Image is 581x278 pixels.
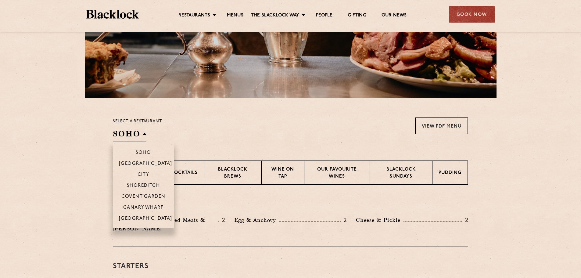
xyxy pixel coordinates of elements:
[178,13,210,19] a: Restaurants
[316,13,332,19] a: People
[219,216,225,224] p: 2
[127,183,160,189] p: Shoreditch
[136,150,151,156] p: Soho
[113,117,162,125] p: Select a restaurant
[449,6,495,23] div: Book Now
[310,166,363,181] p: Our favourite wines
[439,170,461,177] p: Pudding
[210,166,255,181] p: Blacklock Brews
[268,166,298,181] p: Wine on Tap
[415,117,468,134] a: View PDF Menu
[119,216,172,222] p: [GEOGRAPHIC_DATA]
[227,13,243,19] a: Menus
[234,216,279,224] p: Egg & Anchovy
[348,13,366,19] a: Gifting
[86,10,139,19] img: BL_Textured_Logo-footer-cropped.svg
[123,205,163,211] p: Canary Wharf
[113,128,146,142] h2: Soho
[113,200,468,208] h3: Pre Chop Bites
[462,216,468,224] p: 2
[382,13,407,19] a: Our News
[376,166,426,181] p: Blacklock Sundays
[170,170,198,177] p: Cocktails
[121,194,166,200] p: Covent Garden
[356,216,403,224] p: Cheese & Pickle
[119,161,172,167] p: [GEOGRAPHIC_DATA]
[138,172,149,178] p: City
[341,216,347,224] p: 2
[251,13,299,19] a: The Blacklock Way
[113,262,468,270] h3: Starters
